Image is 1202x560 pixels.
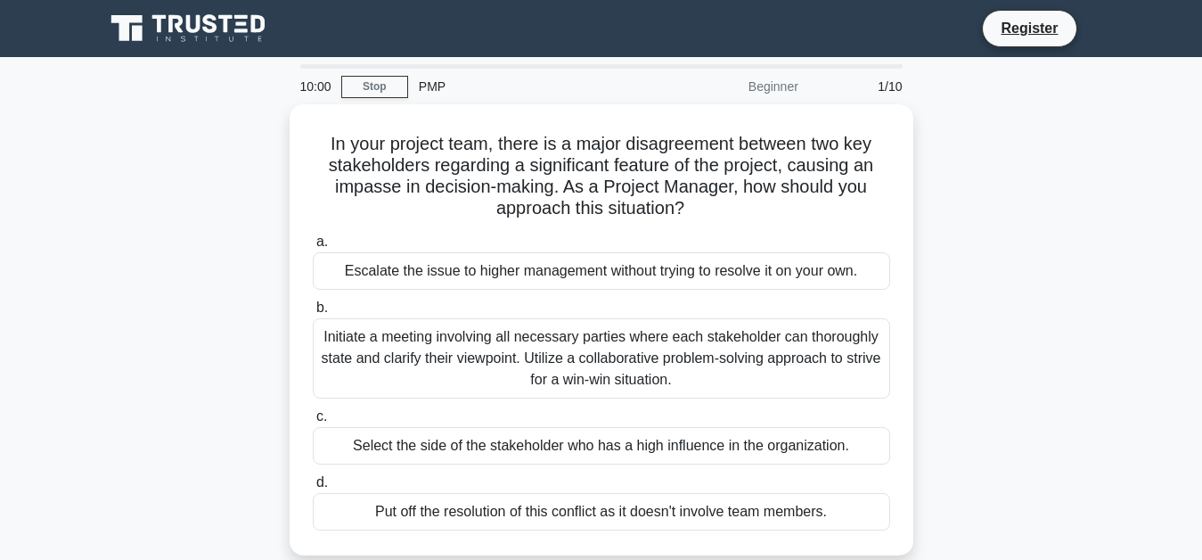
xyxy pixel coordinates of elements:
[313,318,890,399] div: Initiate a meeting involving all necessary parties where each stakeholder can thoroughly state an...
[316,300,328,315] span: b.
[990,17,1068,39] a: Register
[341,76,408,98] a: Stop
[408,69,653,104] div: PMP
[316,474,328,490] span: d.
[653,69,809,104] div: Beginner
[809,69,913,104] div: 1/10
[316,408,327,424] span: c.
[313,252,890,290] div: Escalate the issue to higher management without trying to resolve it on your own.
[290,69,341,104] div: 10:00
[313,427,890,465] div: Select the side of the stakeholder who has a high influence in the organization.
[311,133,892,220] h5: In your project team, there is a major disagreement between two key stakeholders regarding a sign...
[316,234,328,249] span: a.
[313,493,890,531] div: Put off the resolution of this conflict as it doesn't involve team members.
